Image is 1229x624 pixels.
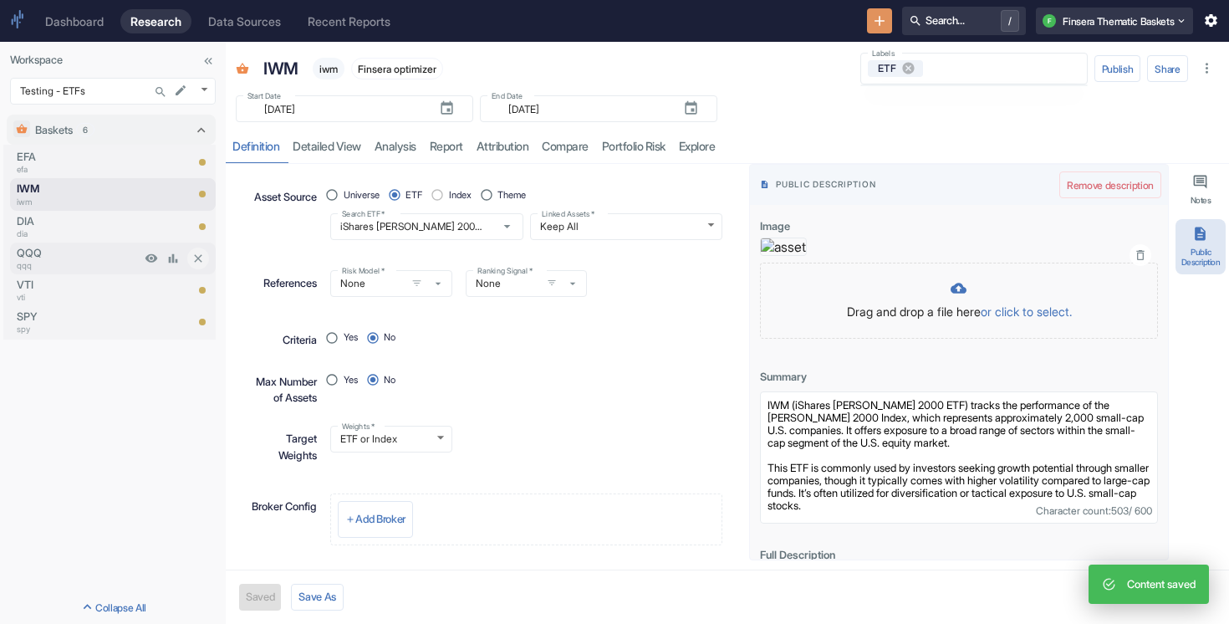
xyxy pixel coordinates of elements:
[344,330,358,345] span: Yes
[263,56,298,81] p: IWM
[170,79,191,101] button: edit
[17,277,140,293] p: VTI
[17,149,140,165] p: EFA
[198,9,291,33] a: Data Sources
[492,90,523,101] label: End Date
[232,139,279,154] div: Definition
[498,100,670,119] input: yyyy-mm-dd
[1147,55,1187,82] button: Share
[17,309,140,325] p: SPY
[407,274,426,293] button: open filters
[17,323,140,335] p: spy
[308,14,390,28] div: Recent Reports
[150,81,171,103] button: Search...
[342,421,375,432] label: Weights
[344,188,380,202] span: Universe
[17,196,140,208] p: iwm
[249,431,317,463] p: Target Weights
[1059,171,1161,198] button: Remove description
[760,391,1158,524] textarea: IWM (iShares [PERSON_NAME] 2000 ETF) tracks the performance of the [PERSON_NAME] 2000 Index, whic...
[497,217,517,236] button: Open
[760,547,1124,563] p: Full Description
[1043,14,1056,28] div: F
[872,48,895,59] label: Labels
[672,129,722,163] a: Explore
[17,291,140,304] p: vti
[140,248,162,269] a: View Preview
[595,129,672,163] a: Portfolio Risk
[352,63,442,75] span: Finsera optimizer
[338,501,413,538] button: Add Broker
[17,163,140,176] p: efa
[10,78,216,105] div: Testing - ETFs
[1179,247,1222,268] div: Public Description
[535,129,595,163] a: compare
[449,188,472,202] span: Index
[776,178,1059,191] span: Public Description
[263,275,317,291] p: References
[35,9,114,33] a: Dashboard
[760,238,807,256] img: asset
[368,129,423,163] a: analysis
[162,248,184,269] a: View Analysis
[197,50,219,72] button: Collapse Sidebar
[236,62,249,79] span: Basket
[760,215,1124,234] p: Image
[330,184,539,207] div: position
[17,213,140,240] a: DIAdia
[17,181,140,207] a: IWMiwm
[423,129,470,163] a: report
[226,129,1229,163] div: resource tabs
[191,252,205,265] svg: Close item
[17,213,140,229] p: DIA
[254,189,317,205] p: Asset Source
[3,594,222,621] button: Collapse All
[542,208,595,219] label: Linked Assets
[868,60,924,77] div: ETF
[17,228,140,240] p: dia
[35,122,73,138] p: Baskets
[291,584,344,611] button: Save As
[259,52,303,85] div: IWM
[17,245,140,272] a: QQQqqq
[77,124,94,136] span: 6
[342,265,385,276] label: Risk Model
[283,332,317,348] p: Criteria
[17,149,140,176] a: EFAefa
[208,14,281,28] div: Data Sources
[497,188,526,202] span: Theme
[405,188,422,202] span: ETF
[286,129,368,163] a: detailed view
[254,100,426,119] input: yyyy-mm-dd
[17,259,140,272] p: qqq
[45,14,104,28] div: Dashboard
[477,265,533,276] label: Ranking Signal
[17,277,140,304] a: VTIvti
[330,369,409,391] div: position
[1175,167,1226,212] button: Notes
[17,181,140,197] p: IWM
[760,366,1124,385] p: Summary
[530,213,723,240] div: Keep All
[10,52,216,68] p: Workspace
[17,309,140,335] a: SPYspy
[384,373,395,387] span: No
[1036,8,1192,34] button: FFinsera Thematic Baskets
[330,426,452,453] div: ETF or Index
[187,248,209,269] button: Close item
[7,115,216,145] div: Baskets6
[778,303,1140,321] p: Drag and drop a file here
[342,208,385,219] label: Search ETF
[1036,504,1152,517] p: Character count: 503 / 600
[981,303,1072,321] p: or click to select.
[298,9,400,33] a: Recent Reports
[344,373,358,387] span: Yes
[249,374,317,406] p: Max Number of Assets
[384,330,395,345] span: No
[330,327,409,350] div: position
[313,63,344,75] span: iwm
[130,14,181,28] div: Research
[252,499,317,514] p: Broker Config
[902,7,1026,35] button: Search.../
[17,245,140,261] p: QQQ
